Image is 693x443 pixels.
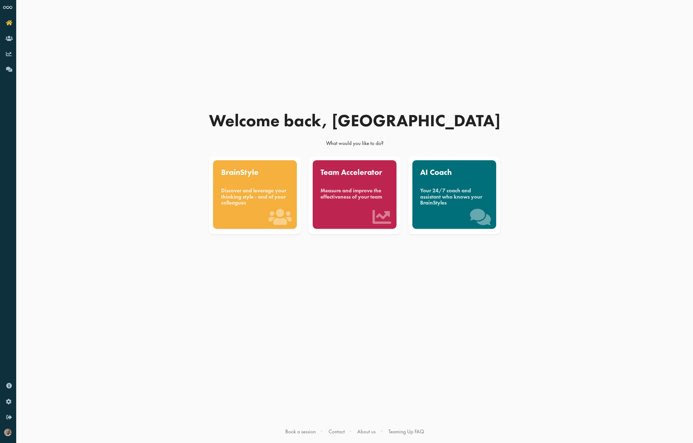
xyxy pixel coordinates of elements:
[320,168,388,176] div: Team Accelerator
[420,168,488,176] div: AI Coach
[221,168,289,176] div: BrainStyle
[285,428,316,435] a: Book a session
[208,156,302,234] a: BrainStyle Discover and leverage your thinking style - and of your colleagues
[420,188,488,206] div: Your 24/7 coach and assistant who knows your BrainStyles
[205,140,504,150] div: What would you like to do?
[329,428,345,435] a: Contact
[320,188,388,200] div: Measure and improve the effectiveness of your team
[221,188,289,206] div: Discover and leverage your thinking style - and of your colleagues
[205,112,504,129] div: Welcome back, [GEOGRAPHIC_DATA]
[307,156,402,234] a: Team Accelerator Measure and improve the effectiveness of your team
[388,428,424,435] a: Teaming Up FAQ
[407,156,501,234] a: AI Coach Your 24/7 coach and assistant who knows your BrainStyles
[357,428,376,435] a: About us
